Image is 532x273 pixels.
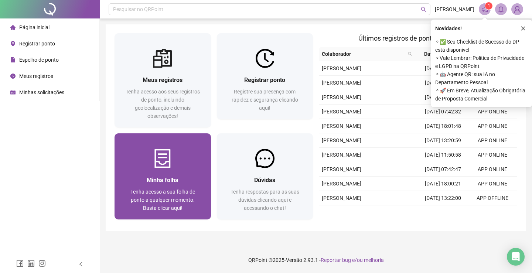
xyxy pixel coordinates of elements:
[468,162,517,177] td: APP ONLINE
[421,7,426,12] span: search
[322,94,361,100] span: [PERSON_NAME]
[321,257,384,263] span: Reportar bug e/ou melhoria
[322,50,405,58] span: Colaborador
[406,48,414,59] span: search
[130,189,195,211] span: Tenha acesso a sua folha de ponto a qualquer momento. Basta clicar aqui!
[521,26,526,31] span: close
[254,177,275,184] span: Dúvidas
[435,24,462,33] span: Novidades !
[126,89,200,119] span: Tenha acesso aos seus registros de ponto, incluindo geolocalização e demais observações!
[286,257,302,263] span: Versão
[115,33,211,127] a: Meus registrosTenha acesso aos seus registros de ponto, incluindo geolocalização e demais observa...
[485,2,492,10] sup: 1
[468,105,517,119] td: APP ONLINE
[435,54,528,70] span: ⚬ Vale Lembrar: Política de Privacidade e LGPD na QRPoint
[418,191,468,205] td: [DATE] 13:22:00
[10,57,16,62] span: file
[418,133,468,148] td: [DATE] 13:20:59
[143,76,183,83] span: Meus registros
[322,109,361,115] span: [PERSON_NAME]
[512,4,523,15] img: 22078
[78,262,83,267] span: left
[468,148,517,162] td: APP ONLINE
[418,205,468,220] td: [DATE] 11:53:42
[418,90,468,105] td: [DATE] 11:51:19
[217,133,313,219] a: DúvidasTenha respostas para as suas dúvidas clicando aqui e acessando o chat!
[418,119,468,133] td: [DATE] 18:01:48
[435,70,528,86] span: ⚬ 🤖 Agente QR: sua IA no Departamento Pessoal
[232,89,298,111] span: Registre sua presença com rapidez e segurança clicando aqui!
[10,25,16,30] span: home
[468,119,517,133] td: APP ONLINE
[498,6,504,13] span: bell
[468,133,517,148] td: APP ONLINE
[322,137,361,143] span: [PERSON_NAME]
[468,191,517,205] td: APP OFFLINE
[322,80,361,86] span: [PERSON_NAME]
[217,33,313,119] a: Registrar pontoRegistre sua presença com rapidez e segurança clicando aqui!
[418,50,455,58] span: Data/Hora
[115,133,211,219] a: Minha folhaTenha acesso a sua folha de ponto a qualquer momento. Basta clicar aqui!
[19,24,50,30] span: Página inicial
[322,181,361,187] span: [PERSON_NAME]
[19,89,64,95] span: Minhas solicitações
[418,162,468,177] td: [DATE] 07:42:47
[322,166,361,172] span: [PERSON_NAME]
[418,61,468,76] td: [DATE] 18:00:24
[322,65,361,71] span: [PERSON_NAME]
[100,247,532,273] footer: QRPoint © 2025 - 2.93.1 -
[435,38,528,54] span: ⚬ ✅ Seu Checklist de Sucesso do DP está disponível
[418,177,468,191] td: [DATE] 18:00:21
[19,73,53,79] span: Meus registros
[418,148,468,162] td: [DATE] 11:50:58
[481,6,488,13] span: notification
[358,34,478,42] span: Últimos registros de ponto sincronizados
[19,41,55,47] span: Registrar ponto
[418,76,468,90] td: [DATE] 13:20:48
[19,57,59,63] span: Espelho de ponto
[147,177,178,184] span: Minha folha
[27,260,35,267] span: linkedin
[468,205,517,220] td: APP ONLINE
[231,189,299,211] span: Tenha respostas para as suas dúvidas clicando aqui e acessando o chat!
[415,47,464,61] th: Data/Hora
[435,86,528,103] span: ⚬ 🚀 Em Breve, Atualização Obrigatória de Proposta Comercial
[507,248,525,266] div: Open Intercom Messenger
[244,76,285,83] span: Registrar ponto
[418,105,468,119] td: [DATE] 07:42:32
[10,90,16,95] span: schedule
[16,260,24,267] span: facebook
[10,41,16,46] span: environment
[435,5,474,13] span: [PERSON_NAME]
[322,123,361,129] span: [PERSON_NAME]
[322,152,361,158] span: [PERSON_NAME]
[10,74,16,79] span: clock-circle
[322,195,361,201] span: [PERSON_NAME]
[408,52,412,56] span: search
[38,260,46,267] span: instagram
[468,177,517,191] td: APP ONLINE
[488,3,490,8] span: 1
